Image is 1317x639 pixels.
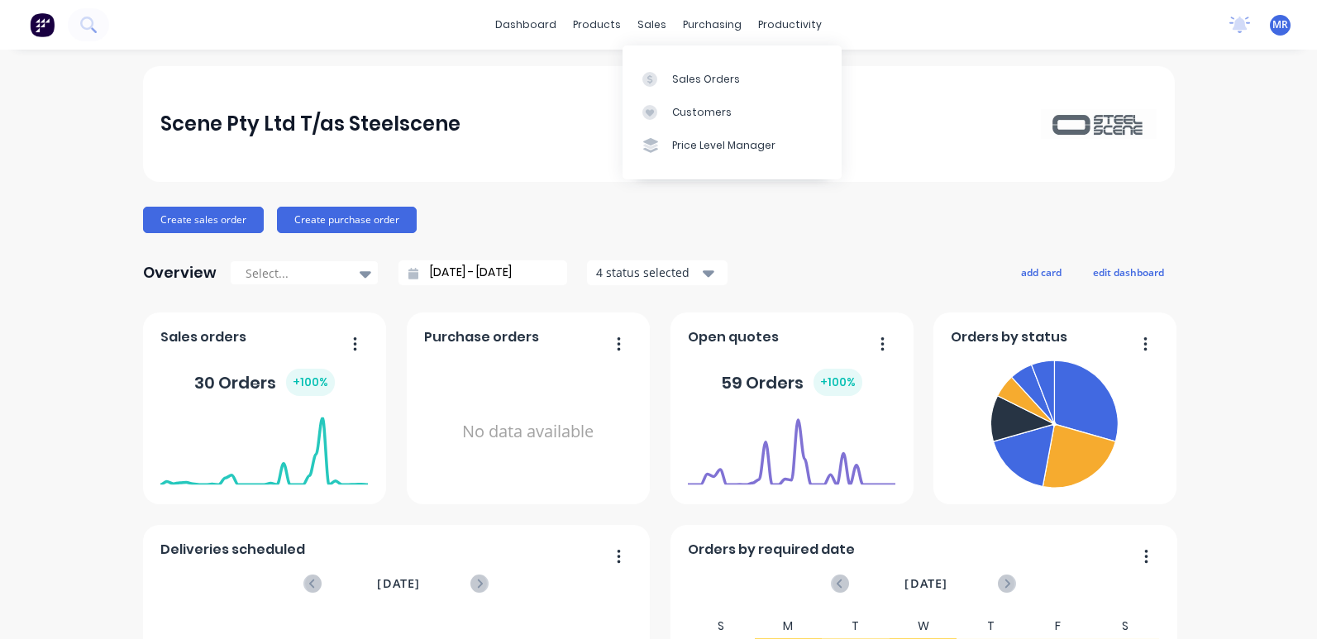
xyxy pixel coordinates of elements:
[565,12,629,37] div: products
[377,575,420,593] span: [DATE]
[623,96,842,129] a: Customers
[424,354,632,510] div: No data available
[822,614,890,638] div: T
[672,138,775,153] div: Price Level Manager
[904,575,947,593] span: [DATE]
[487,12,565,37] a: dashboard
[675,12,750,37] div: purchasing
[143,256,217,289] div: Overview
[814,369,862,396] div: + 100 %
[587,260,728,285] button: 4 status selected
[1010,261,1072,283] button: add card
[424,327,539,347] span: Purchase orders
[1082,261,1175,283] button: edit dashboard
[30,12,55,37] img: Factory
[623,129,842,162] a: Price Level Manager
[1272,17,1288,32] span: MR
[890,614,957,638] div: W
[1091,614,1159,638] div: S
[194,369,335,396] div: 30 Orders
[629,12,675,37] div: sales
[286,369,335,396] div: + 100 %
[160,107,460,141] div: Scene Pty Ltd T/as Steelscene
[277,207,417,233] button: Create purchase order
[750,12,830,37] div: productivity
[687,614,755,638] div: S
[1024,614,1092,638] div: F
[143,207,264,233] button: Create sales order
[1041,109,1157,138] img: Scene Pty Ltd T/as Steelscene
[957,614,1024,638] div: T
[951,327,1067,347] span: Orders by status
[688,327,779,347] span: Open quotes
[160,327,246,347] span: Sales orders
[672,72,740,87] div: Sales Orders
[672,105,732,120] div: Customers
[755,614,823,638] div: M
[721,369,862,396] div: 59 Orders
[596,264,700,281] div: 4 status selected
[623,62,842,95] a: Sales Orders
